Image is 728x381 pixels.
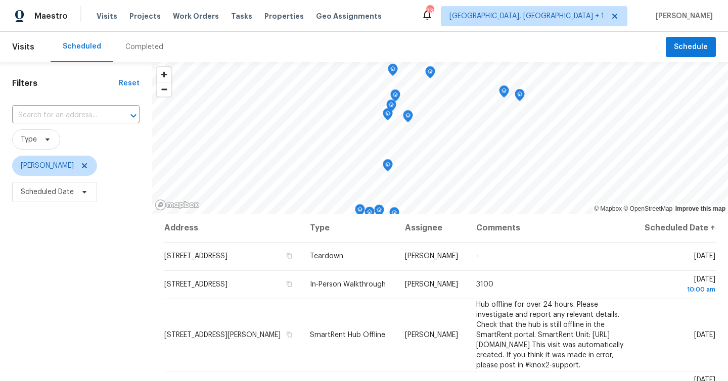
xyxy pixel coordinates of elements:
div: Map marker [390,89,400,105]
div: Map marker [425,66,435,82]
a: OpenStreetMap [623,205,672,212]
div: Map marker [389,207,399,223]
a: Improve this map [675,205,725,212]
button: Copy Address [285,279,294,289]
a: Mapbox [594,205,622,212]
span: [STREET_ADDRESS] [164,281,227,288]
span: Visits [97,11,117,21]
div: Map marker [365,207,375,222]
input: Search for an address... [12,108,111,123]
span: [PERSON_NAME] [652,11,713,21]
div: Map marker [355,204,365,220]
span: Tasks [231,13,252,20]
span: [DATE] [642,276,715,295]
th: Comments [468,214,634,242]
button: Copy Address [285,330,294,339]
span: [STREET_ADDRESS] [164,253,227,260]
span: [PERSON_NAME] [405,281,458,288]
th: Scheduled Date ↑ [634,214,716,242]
span: Maestro [34,11,68,21]
span: Projects [129,11,161,21]
th: Address [164,214,302,242]
div: Map marker [515,89,525,105]
button: Zoom out [157,82,171,97]
button: Zoom in [157,67,171,82]
div: Reset [119,78,140,88]
div: Map marker [374,205,384,220]
span: [GEOGRAPHIC_DATA], [GEOGRAPHIC_DATA] + 1 [449,11,604,21]
div: Map marker [383,108,393,124]
span: Work Orders [173,11,219,21]
button: Schedule [666,37,716,58]
span: Teardown [310,253,343,260]
span: 3100 [476,281,493,288]
span: [STREET_ADDRESS][PERSON_NAME] [164,331,281,339]
span: Properties [264,11,304,21]
div: Completed [125,42,163,52]
span: [PERSON_NAME] [405,253,458,260]
div: 10:00 am [642,284,715,295]
span: Scheduled Date [21,187,74,197]
span: Hub offline for over 24 hours. Please investigate and report any relevant details. Check that the... [476,301,623,369]
canvas: Map [152,62,728,214]
div: Scheduled [63,41,101,52]
div: Map marker [499,85,509,101]
span: Geo Assignments [316,11,382,21]
span: Schedule [674,41,708,54]
div: Map marker [386,100,396,115]
span: Type [21,134,37,145]
th: Assignee [397,214,468,242]
div: Map marker [403,110,413,126]
div: Map marker [388,64,398,79]
span: - [476,253,479,260]
span: In-Person Walkthrough [310,281,386,288]
span: [PERSON_NAME] [405,331,458,339]
span: [DATE] [694,331,715,339]
span: Visits [12,36,34,58]
button: Copy Address [285,251,294,260]
div: 23 [426,6,433,16]
span: [DATE] [694,253,715,260]
h1: Filters [12,78,119,88]
span: [PERSON_NAME] [21,161,74,171]
div: Map marker [383,159,393,175]
a: Mapbox homepage [155,199,199,211]
span: SmartRent Hub Offline [310,331,385,339]
th: Type [302,214,397,242]
button: Open [126,109,141,123]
